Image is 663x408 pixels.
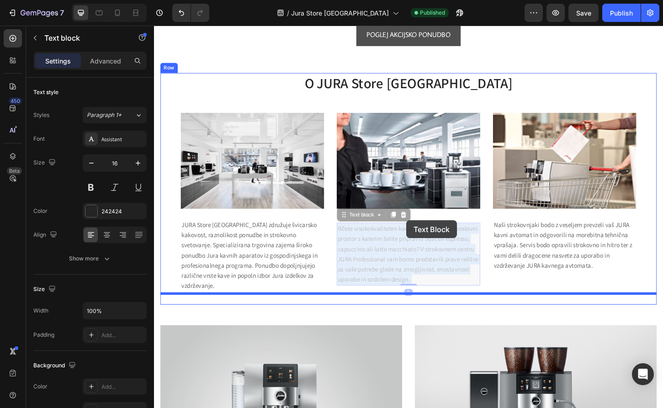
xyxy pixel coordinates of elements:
span: Jura Store [GEOGRAPHIC_DATA] [291,8,389,18]
button: 7 [4,4,68,22]
button: Show more [33,250,147,267]
div: Background [33,360,78,372]
p: Settings [45,56,71,66]
button: Paragraph 1* [83,107,147,123]
div: Styles [33,111,49,119]
div: Size [33,283,58,296]
p: 7 [60,7,64,18]
p: Text block [44,32,122,43]
div: Padding [33,331,54,339]
div: Font [33,135,45,143]
div: Color [33,382,48,391]
div: Color [33,207,48,215]
iframe: Design area [154,26,663,408]
div: Size [33,157,58,169]
div: Beta [7,167,22,175]
div: Publish [610,8,633,18]
div: Open Intercom Messenger [632,363,654,385]
div: Show more [69,254,111,263]
div: Assistant [101,135,144,143]
div: Width [33,307,48,315]
span: Paragraph 1* [87,111,122,119]
p: Advanced [90,56,121,66]
div: Undo/Redo [172,4,209,22]
div: Text style [33,88,58,96]
button: Save [568,4,599,22]
span: / [287,8,289,18]
span: Save [576,9,591,17]
div: 242424 [101,207,144,216]
div: Add... [101,331,144,339]
button: Publish [602,4,641,22]
input: Auto [83,302,146,319]
div: Align [33,229,59,241]
div: 450 [9,97,22,105]
div: Add... [101,383,144,391]
span: Published [420,9,445,17]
